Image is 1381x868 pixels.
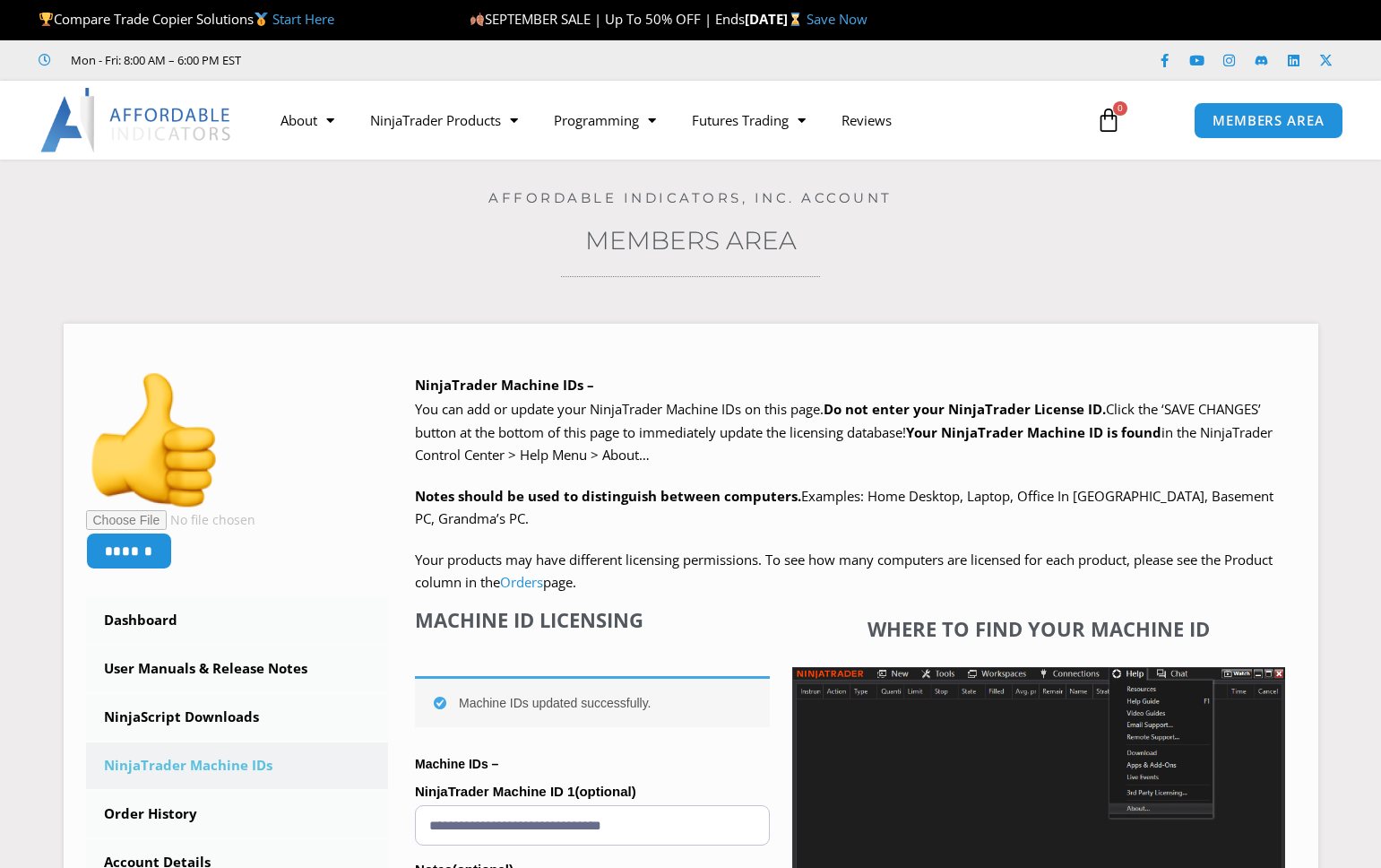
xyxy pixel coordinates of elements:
img: LogoAI | Affordable Indicators – NinjaTrader [40,88,233,152]
a: Futures Trading [674,100,824,141]
iframe: Customer reviews powered by Trustpilot [266,51,535,69]
a: Dashboard [86,597,389,644]
a: About [263,100,352,141]
span: Click the ‘SAVE CHANGES’ button at the bottom of this page to immediately update the licensing da... [415,400,1273,464]
span: Your products may have different licensing permissions. To see how many computers are licensed fo... [415,551,1273,592]
div: Machine IDs updated successfully. [415,676,770,727]
a: 0 [1069,94,1148,146]
a: User Manuals & Release Notes [86,646,389,692]
a: Orders [500,573,543,591]
a: Order History [86,791,389,838]
a: Programming [536,100,674,141]
span: Compare Trade Copier Solutions [39,10,334,28]
a: Start Here [272,10,334,28]
a: Reviews [824,100,910,141]
b: Do not enter your NinjaTrader License ID. [824,400,1106,418]
span: Mon - Fri: 8:00 AM – 6:00 PM EST [66,49,241,71]
a: NinjaTrader Machine IDs [86,742,389,789]
img: 🥇 [255,13,268,26]
strong: Your NinjaTrader Machine ID is found [906,423,1161,441]
img: 🏆 [39,13,53,26]
label: NinjaTrader Machine ID 1 [415,778,770,805]
strong: Notes should be used to distinguish between computers. [415,487,801,505]
b: NinjaTrader Machine IDs – [415,376,594,394]
h4: Machine ID Licensing [415,608,770,631]
a: Members Area [585,225,797,256]
span: You can add or update your NinjaTrader Machine IDs on this page. [415,400,824,418]
a: NinjaTrader Products [352,100,536,141]
a: MEMBERS AREA [1194,102,1343,139]
a: Save Now [807,10,867,28]
span: MEMBERS AREA [1213,114,1325,127]
span: Examples: Home Desktop, Laptop, Office In [GEOGRAPHIC_DATA], Basement PC, Grandma’s PC. [415,487,1273,528]
strong: [DATE] [745,10,807,28]
img: ffbf50ecb133c9d34eaf5a634b50a3bea4f38fe950b6d48b45b28b50553b9ee8 [86,373,220,508]
a: NinjaScript Downloads [86,694,389,741]
img: ⌛ [789,13,802,26]
strong: Machine IDs – [415,757,498,771]
span: (optional) [574,784,635,799]
span: SEPTEMBER SALE | Up To 50% OFF | Ends [470,10,745,28]
h4: Where to find your Machine ID [792,617,1285,640]
span: 0 [1113,101,1127,116]
nav: Menu [263,100,1077,141]
img: 🍂 [470,13,484,26]
a: Affordable Indicators, Inc. Account [488,189,893,206]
